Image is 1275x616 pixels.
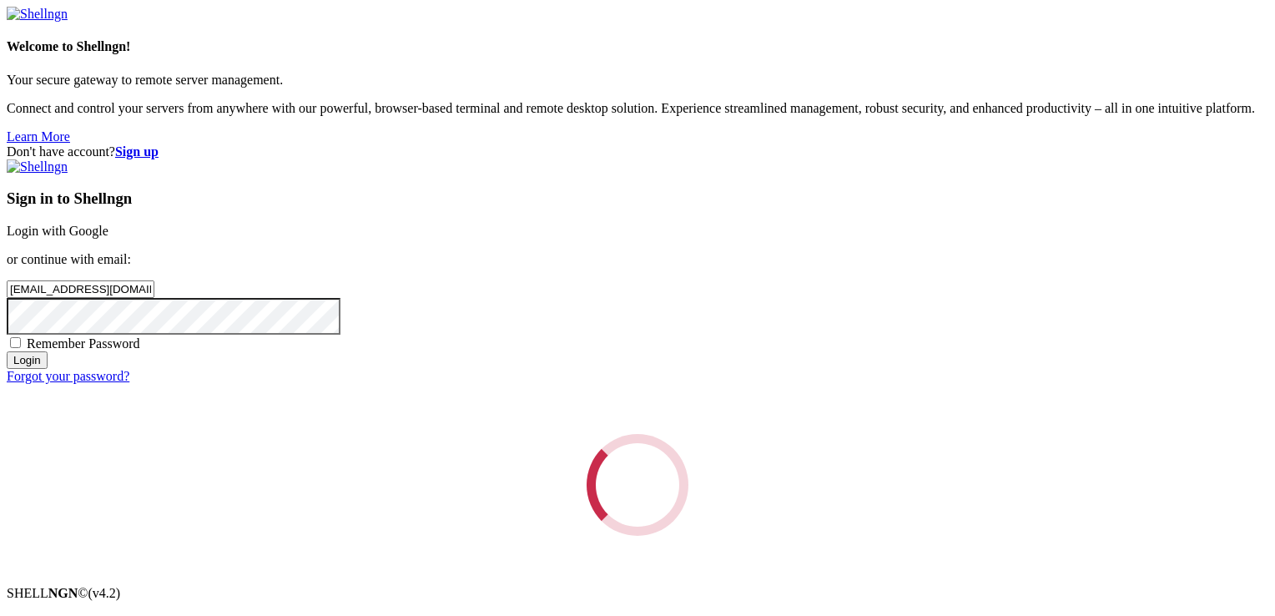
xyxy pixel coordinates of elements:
[7,280,154,298] input: Email address
[7,224,108,238] a: Login with Google
[7,129,70,144] a: Learn More
[7,369,129,383] a: Forgot your password?
[10,337,21,348] input: Remember Password
[7,39,1268,54] h4: Welcome to Shellngn!
[115,144,159,159] a: Sign up
[7,101,1268,116] p: Connect and control your servers from anywhere with our powerful, browser-based terminal and remo...
[7,159,68,174] img: Shellngn
[7,144,1268,159] div: Don't have account?
[27,336,140,351] span: Remember Password
[48,586,78,600] b: NGN
[7,252,1268,267] p: or continue with email:
[7,586,120,600] span: SHELL ©
[7,7,68,22] img: Shellngn
[587,434,688,536] div: Loading...
[7,351,48,369] input: Login
[7,73,1268,88] p: Your secure gateway to remote server management.
[88,586,121,600] span: 4.2.0
[7,189,1268,208] h3: Sign in to Shellngn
